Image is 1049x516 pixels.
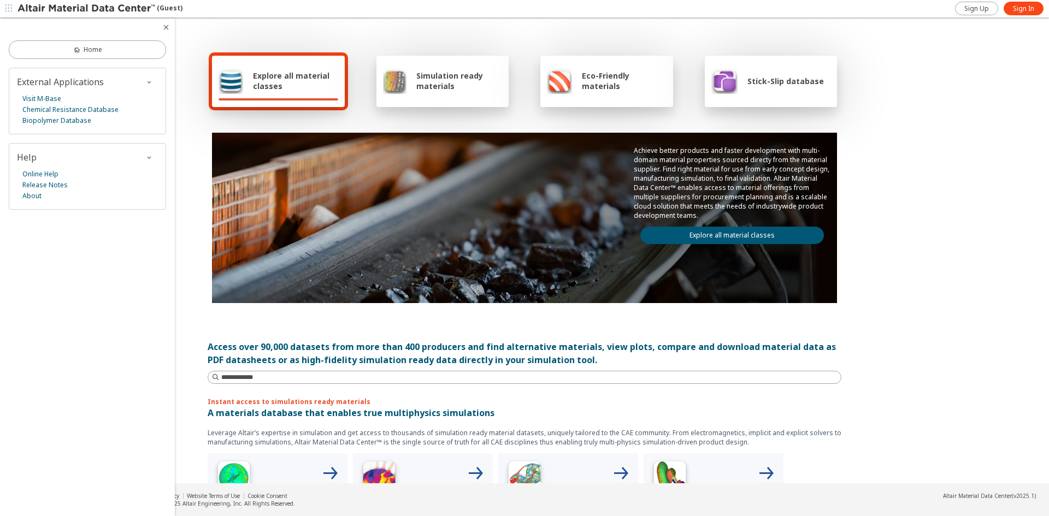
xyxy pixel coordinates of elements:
a: Home [9,40,166,59]
a: Release Notes [22,180,68,191]
a: Visit M-Base [22,93,61,104]
img: Stick-Slip database [711,68,738,94]
span: Sign In [1013,4,1034,13]
img: Structural Analyses Icon [503,458,546,501]
img: Altair Material Data Center [17,3,157,14]
div: (v2025.1) [943,492,1036,500]
img: Eco-Friendly materials [547,68,572,94]
span: Stick-Slip database [747,76,824,86]
a: Website Terms of Use [187,492,240,500]
div: © 2025 Altair Engineering, Inc. All Rights Reserved. [162,500,295,507]
span: Eco-Friendly materials [582,70,666,91]
img: Crash Analyses Icon [648,458,692,501]
span: Sign Up [964,4,989,13]
span: Help [17,151,37,163]
a: Biopolymer Database [22,115,91,126]
p: Achieve better products and faster development with multi-domain material properties sourced dire... [634,146,830,220]
a: Online Help [22,169,58,180]
p: Leverage Altair’s expertise in simulation and get access to thousands of simulation ready materia... [208,428,841,447]
div: Access over 90,000 datasets from more than 400 producers and find alternative materials, view plo... [208,340,841,366]
img: Low Frequency Icon [357,458,401,501]
span: Home [84,45,102,54]
img: Simulation ready materials [383,68,406,94]
a: Chemical Resistance Database [22,104,119,115]
a: Explore all material classes [640,227,824,244]
a: About [22,191,42,201]
span: Explore all material classes [253,70,338,91]
span: Simulation ready materials [416,70,502,91]
p: A materials database that enables true multiphysics simulations [208,406,841,419]
span: External Applications [17,76,104,88]
div: (Guest) [17,3,182,14]
a: Cookie Consent [247,492,287,500]
span: Altair Material Data Center [943,492,1012,500]
img: High Frequency Icon [212,458,256,501]
p: Instant access to simulations ready materials [208,397,841,406]
a: Sign In [1004,2,1044,15]
img: Explore all material classes [219,68,243,94]
a: Sign Up [955,2,998,15]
